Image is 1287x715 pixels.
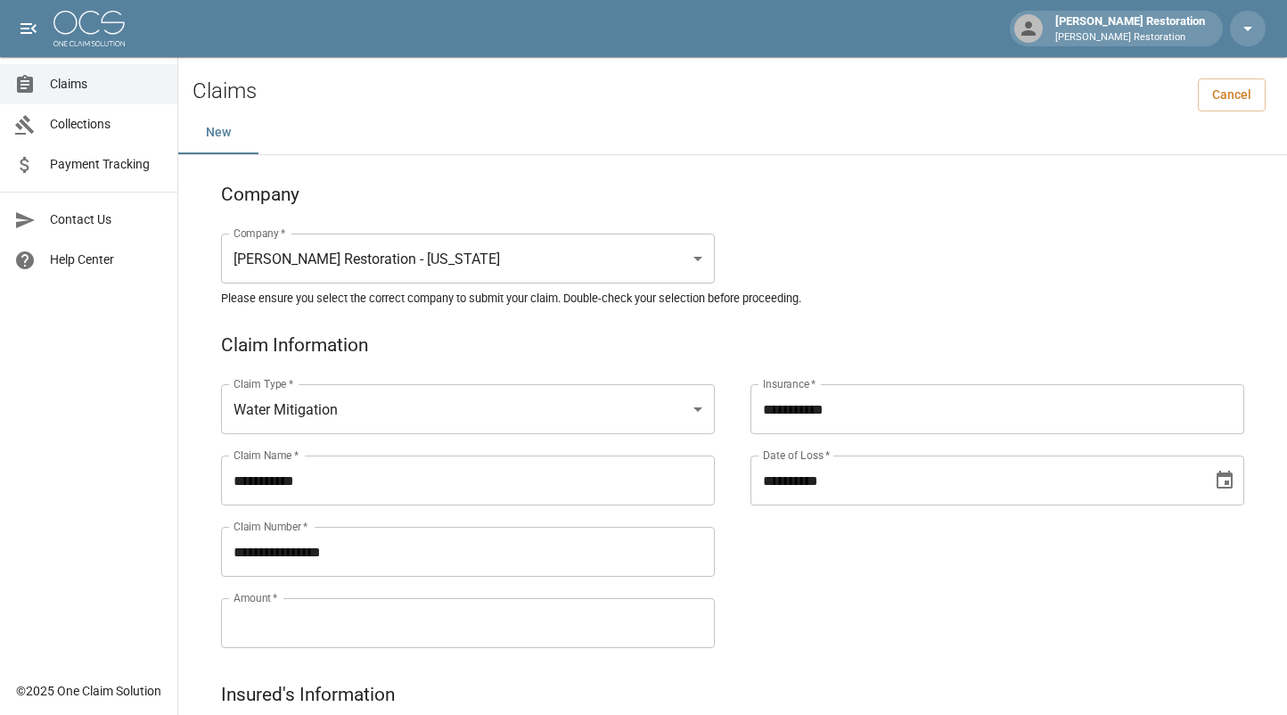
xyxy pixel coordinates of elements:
[221,384,715,434] div: Water Mitigation
[50,155,163,174] span: Payment Tracking
[178,111,1287,154] div: dynamic tabs
[234,519,307,534] label: Claim Number
[193,78,257,104] h2: Claims
[1055,30,1205,45] p: [PERSON_NAME] Restoration
[234,448,299,463] label: Claim Name
[50,251,163,269] span: Help Center
[763,376,816,391] label: Insurance
[50,210,163,229] span: Contact Us
[50,115,163,134] span: Collections
[53,11,125,46] img: ocs-logo-white-transparent.png
[178,111,258,154] button: New
[1198,78,1266,111] a: Cancel
[1048,12,1212,45] div: [PERSON_NAME] Restoration
[16,682,161,700] div: © 2025 One Claim Solution
[234,376,293,391] label: Claim Type
[763,448,830,463] label: Date of Loss
[50,75,163,94] span: Claims
[221,291,1244,306] h5: Please ensure you select the correct company to submit your claim. Double-check your selection be...
[234,590,278,605] label: Amount
[1207,463,1242,498] button: Choose date, selected date is Sep 15, 2025
[234,226,286,241] label: Company
[221,234,715,284] div: [PERSON_NAME] Restoration - [US_STATE]
[11,11,46,46] button: open drawer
